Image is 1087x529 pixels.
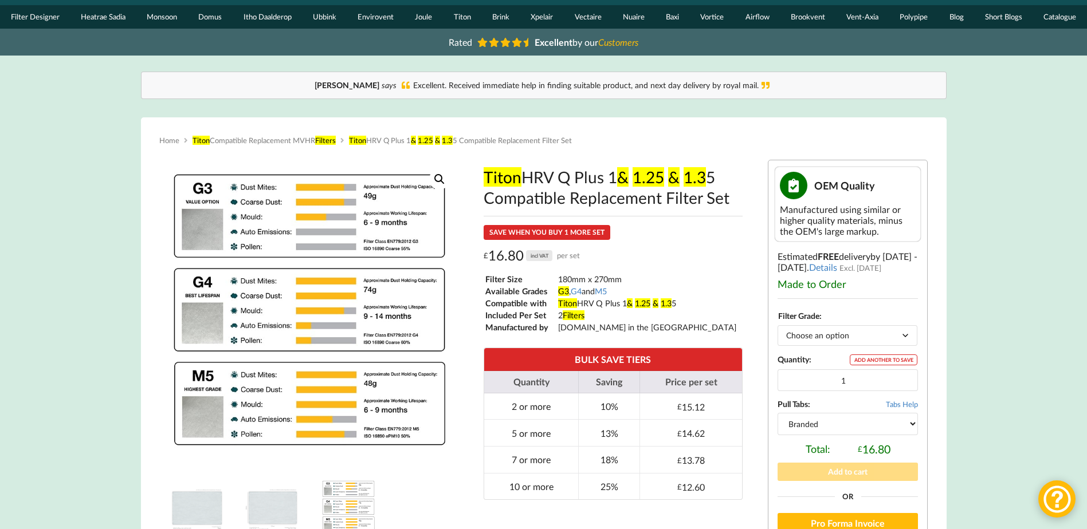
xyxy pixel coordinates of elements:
[557,247,580,264] span: per set
[778,278,918,290] div: Made to Order
[780,5,835,29] a: Brookvent
[484,393,579,420] td: 2 or more
[639,371,742,393] th: Price per set
[627,298,633,308] mark: &
[485,310,556,321] td: Included Per Set
[661,298,672,308] mark: 1.3
[411,136,416,145] mark: &
[850,354,917,365] div: ADD ANOTHER TO SAVE
[558,298,577,308] mark: Titon
[435,136,440,145] mark: &
[668,167,680,187] mark: &
[635,298,650,308] mark: 1.25
[484,371,579,393] th: Quantity
[612,5,655,29] a: Nuaire
[677,428,705,439] div: 14.62
[735,5,780,29] a: Airflow
[677,402,682,411] span: £
[558,286,737,297] td: , and
[484,225,610,240] div: SAVE WHEN YOU BUY 1 MORE SET
[558,274,737,285] td: 180mm x 270mm
[595,286,607,296] a: M5
[193,136,210,145] mark: Titon
[193,136,336,145] a: TitonCompatible Replacement MVHRFilters
[188,5,233,29] a: Domus
[349,136,572,145] span: HRV Q Plus 1 5 Compatible Replacement Filter Set
[484,247,580,264] div: 16.80
[382,80,397,90] i: says
[418,136,433,145] mark: 1.25
[315,80,379,90] b: [PERSON_NAME]
[839,263,881,273] span: Excl. [DATE]
[677,481,705,492] div: 12.60
[858,444,862,453] span: £
[535,37,638,48] span: by our
[778,311,819,321] label: Filter Grade
[347,5,405,29] a: Envirovent
[974,5,1033,29] a: Short Blogs
[578,446,639,473] td: 18%
[485,274,556,285] td: Filter Size
[526,250,552,261] div: incl VAT
[563,310,584,320] mark: Filters
[814,179,875,192] span: OEM Quality
[617,167,629,187] mark: &
[571,286,582,296] a: G4
[520,5,564,29] a: Xpelair
[449,37,472,48] span: Rated
[484,167,743,208] h1: HRV Q Plus 1 5 Compatible Replacement Filter Set
[778,493,918,500] div: Or
[578,393,639,420] td: 10%
[684,167,706,187] mark: 1.3
[778,369,918,391] input: Product quantity
[633,167,664,187] mark: 1.25
[233,5,302,29] a: Itho Daalderop
[485,286,556,297] td: Available Grades
[302,5,347,29] a: Ubbink
[405,5,443,29] a: Joule
[818,251,839,262] b: FREE
[939,5,974,29] a: Blog
[443,5,481,29] a: Titon
[578,419,639,446] td: 13%
[677,482,682,491] span: £
[598,37,638,48] i: Customers
[677,456,682,465] span: £
[70,5,136,29] a: Heatrae Sadia
[153,80,935,91] div: Excellent. Received immediate help in finding suitable product, and next day delivery by royal mail.
[159,136,179,145] a: Home
[558,286,569,296] a: G3
[677,401,705,412] div: 15.12
[441,33,647,52] a: Rated Excellentby ourCustomers
[535,37,572,48] b: Excellent
[653,298,658,308] mark: &
[558,310,737,321] td: 2
[558,322,737,333] td: [DOMAIN_NAME] in the [GEOGRAPHIC_DATA]
[1033,5,1087,29] a: Catalogue
[578,371,639,393] th: Saving
[349,136,366,145] mark: Titon
[578,473,639,500] td: 25%
[481,5,520,29] a: Brink
[485,298,556,309] td: Compatible with
[484,419,579,446] td: 5 or more
[136,5,188,29] a: Monsoon
[429,169,450,190] a: View full-screen image gallery
[677,455,705,465] div: 13.78
[809,262,837,273] a: Details
[484,473,579,500] td: 10 or more
[690,5,735,29] a: Vortice
[442,136,453,145] mark: 1.3
[806,443,830,456] span: Total:
[778,463,918,480] button: Add to cart
[836,5,889,29] a: Vent-Axia
[778,251,917,273] span: by [DATE] - [DATE]
[780,204,916,236] div: Manufactured using similar or higher quality materials, minus the OEM's large markup.
[677,429,682,438] span: £
[778,399,810,409] b: Pull Tabs:
[315,136,336,145] mark: Filters
[484,247,488,264] span: £
[564,5,612,29] a: Vectaire
[858,443,890,456] div: 16.80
